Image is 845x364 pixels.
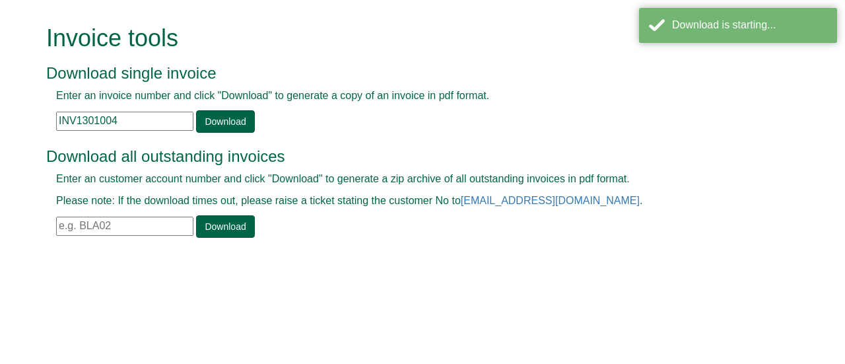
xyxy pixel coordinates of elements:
h3: Download single invoice [46,65,769,82]
p: Enter an customer account number and click "Download" to generate a zip archive of all outstandin... [56,172,759,187]
input: e.g. BLA02 [56,217,193,236]
p: Please note: If the download times out, please raise a ticket stating the customer No to . [56,194,759,209]
p: Enter an invoice number and click "Download" to generate a copy of an invoice in pdf format. [56,89,759,104]
input: e.g. INV1234 [56,112,193,131]
a: [EMAIL_ADDRESS][DOMAIN_NAME] [461,195,640,206]
div: Download is starting... [672,18,827,33]
h3: Download all outstanding invoices [46,148,769,165]
a: Download [196,215,254,238]
a: Download [196,110,254,133]
h1: Invoice tools [46,25,769,52]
